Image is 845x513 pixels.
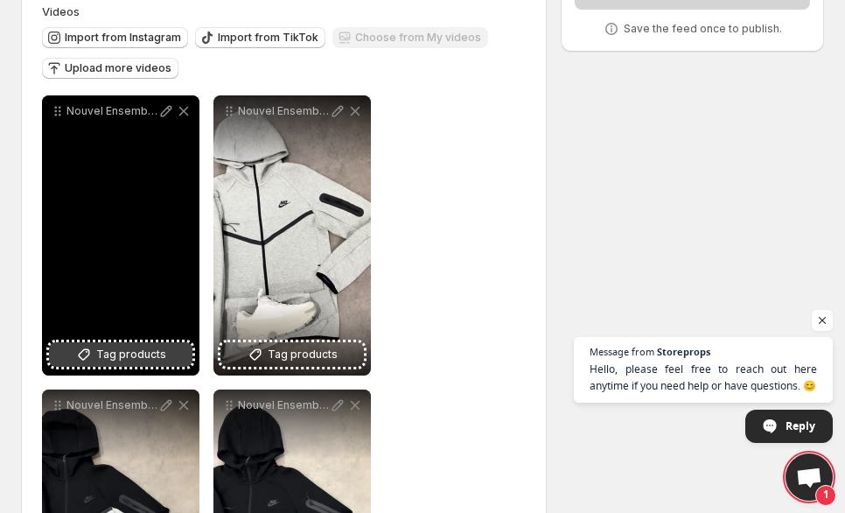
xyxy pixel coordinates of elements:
[590,347,654,356] span: Message from
[65,31,181,45] span: Import from Instagram
[786,411,815,441] span: Reply
[66,104,157,118] p: Nouvel Ensemble Tech Fleece
[42,58,178,79] button: Upload more videos
[268,346,338,363] span: Tag products
[624,22,782,36] p: Save the feed once to publish.
[815,485,836,506] span: 1
[213,95,371,376] div: Nouvel Ensemble Tech Fleece SIZE S M L XLTag products
[238,398,329,412] p: Nouvel Ensemble Tech Fleece SIZE S M L XL
[96,346,166,363] span: Tag products
[42,4,80,18] span: Videos
[195,27,325,48] button: Import from TikTok
[218,31,318,45] span: Import from TikTok
[590,361,817,394] span: Hello, please feel free to reach out here anytime if you need help or have questions. 😊
[238,104,329,118] p: Nouvel Ensemble Tech Fleece SIZE S M L XL
[42,95,199,376] div: Nouvel Ensemble Tech FleeceTag products
[49,342,192,367] button: Tag products
[42,27,188,48] button: Import from Instagram
[65,61,171,75] span: Upload more videos
[786,453,833,501] div: Open chat
[220,342,364,367] button: Tag products
[657,347,710,356] span: Storeprops
[66,398,157,412] p: Nouvel Ensemble Tech Fleece SIZE S M L XL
